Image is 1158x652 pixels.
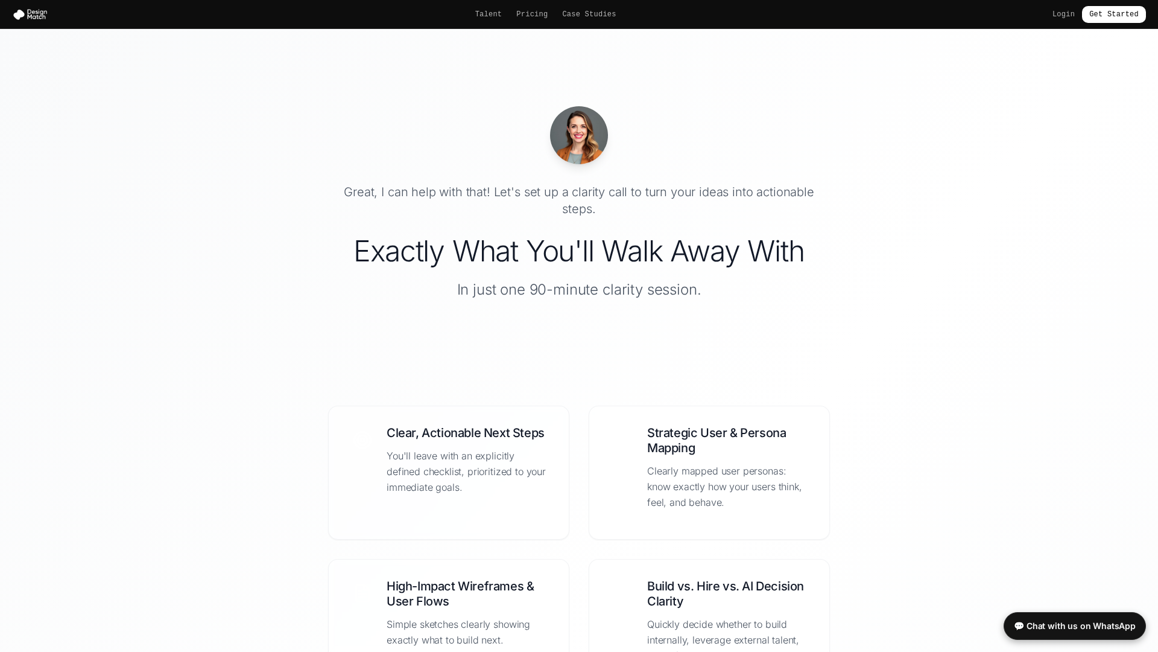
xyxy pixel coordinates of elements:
[550,106,608,164] img: Danielle, founder of DesignMatch
[516,10,548,19] a: Pricing
[328,237,830,266] h1: Exactly What You'll Walk Away With
[328,184,830,217] p: Great, I can help with that! Let's set up a clarity call to turn your ideas into actionable steps.
[12,8,53,21] img: Design Match
[562,10,616,19] a: Case Studies
[1004,612,1146,640] a: 💬 Chat with us on WhatsApp
[647,426,810,456] h3: Strategic User & Persona Mapping
[647,463,810,510] p: Clearly mapped user personas: know exactly how your users think, feel, and behave.
[387,616,549,648] p: Simple sketches clearly showing exactly what to build next.
[475,10,502,19] a: Talent
[347,280,811,299] p: In just one 90-minute clarity session.
[387,448,549,495] p: You'll leave with an explicitly defined checklist, prioritized to your immediate goals.
[387,426,549,441] h3: Clear, Actionable Next Steps
[387,579,549,609] h3: High-Impact Wireframes & User Flows
[1082,6,1146,23] a: Get Started
[647,579,810,609] h3: Build vs. Hire vs. AI Decision Clarity
[1052,10,1075,19] a: Login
